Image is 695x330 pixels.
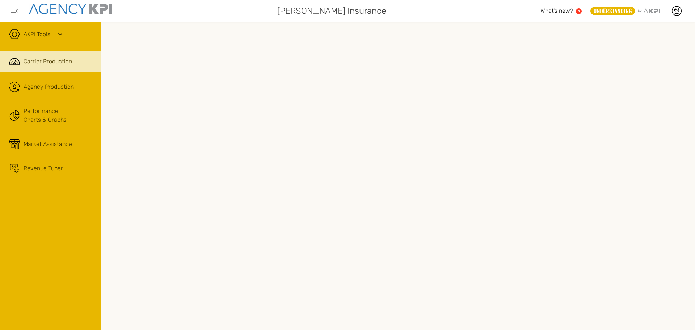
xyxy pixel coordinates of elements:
span: Carrier Production [24,57,72,66]
a: 5 [576,8,582,14]
text: 5 [578,9,580,13]
a: AKPI Tools [24,30,50,39]
img: agencykpi-logo-550x69-2d9e3fa8.png [29,4,112,14]
span: [PERSON_NAME] Insurance [277,4,386,17]
span: Agency Production [24,83,74,91]
span: Revenue Tuner [24,164,63,173]
span: What’s new? [540,7,573,14]
span: Market Assistance [24,140,72,149]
